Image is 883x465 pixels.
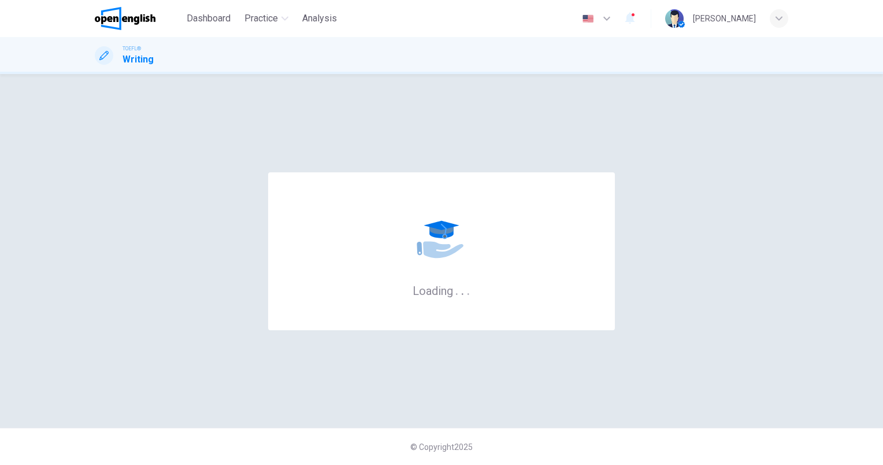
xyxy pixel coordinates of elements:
h6: Loading [413,283,470,298]
button: Dashboard [182,8,235,29]
a: OpenEnglish logo [95,7,182,30]
h6: . [461,280,465,299]
span: © Copyright 2025 [410,442,473,452]
button: Analysis [298,8,342,29]
span: Dashboard [187,12,231,25]
img: OpenEnglish logo [95,7,155,30]
button: Practice [240,8,293,29]
h6: . [466,280,470,299]
img: en [581,14,595,23]
div: [PERSON_NAME] [693,12,756,25]
h1: Writing [123,53,154,67]
span: Practice [244,12,278,25]
span: Analysis [302,12,337,25]
img: Profile picture [665,9,684,28]
h6: . [455,280,459,299]
span: TOEFL® [123,45,141,53]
